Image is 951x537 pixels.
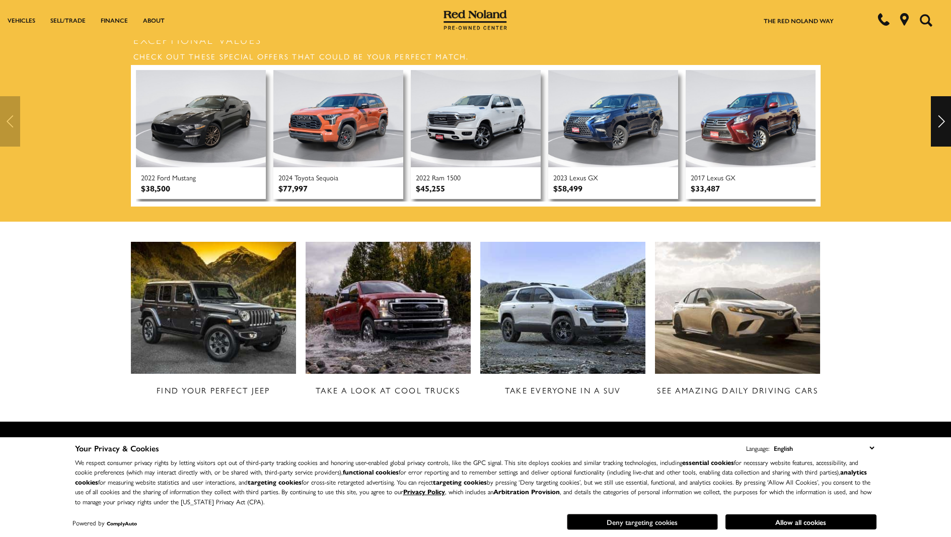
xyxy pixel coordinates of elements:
select: Language Select [771,442,876,454]
span: 2024 [278,172,292,182]
a: Red Noland Pre-Owned [444,14,507,24]
span: GX [588,172,598,182]
strong: analytics cookies [75,467,867,487]
strong: functional cookies [343,467,399,477]
h3: See Amazing Daily Driving Cars [655,384,821,396]
strong: targeting cookies [248,477,302,487]
a: Used 2022 Ram 1500 Laramie Longhorn With Navigation & 4WD 2022 Ram 1500 $45,255 [411,70,541,199]
span: Toyota [295,172,314,182]
span: Sequoia [316,172,338,182]
div: $77,997 [278,182,308,194]
div: Next [931,96,951,147]
h3: Find Your Perfect Jeep [131,384,297,396]
span: 2023 [553,172,567,182]
a: Take a Look at Cool Trucks Take a Look at Cool Trucks [306,242,471,412]
h3: Take Everyone in a SUV [480,384,646,396]
h3: Take a Look at Cool Trucks [306,384,471,396]
img: Used 2017 Lexus GX 460 With Navigation & 4WD [686,70,816,168]
div: Language: [746,445,769,451]
span: Ford [157,172,170,182]
div: $58,499 [553,182,582,194]
span: 2022 [141,172,155,182]
img: Take Everyone in a SUV [480,242,646,374]
a: Used 2022 Ford Mustang GT Premium With Navigation 2022 Ford Mustang $38,500 [136,70,266,199]
h3: Check out these special offers that could be your perfect match. [131,47,821,65]
a: Privacy Policy [403,487,445,496]
p: We respect consumer privacy rights by letting visitors opt out of third-party tracking cookies an... [75,457,876,507]
span: 1500 [447,172,461,182]
span: Lexus [707,172,723,182]
a: ComplyAuto [107,520,137,527]
img: Take a Look at Cool Trucks [306,242,471,374]
a: See Amazing Daily Driving Cars See Amazing Daily Driving Cars [655,242,821,412]
img: See Amazing Daily Driving Cars [655,242,821,374]
div: $45,255 [416,182,445,194]
a: Find Your Perfect Jeep Find Your Perfect Jeep [131,242,297,412]
strong: essential cookies [682,457,734,467]
img: Used 2023 Lexus GX 460 With Navigation & 4WD [548,70,678,168]
span: Your Privacy & Cookies [75,442,159,454]
img: Red Noland Pre-Owned [444,10,507,30]
a: Used 2024 Toyota Sequoia TRD Pro With Navigation & 4WD 2024 Toyota Sequoia $77,997 [273,70,403,199]
img: Find Your Perfect Jeep [131,242,297,374]
a: Used 2023 Lexus GX 460 With Navigation & 4WD 2023 Lexus GX $58,499 [548,70,678,199]
button: Allow all cookies [725,514,876,529]
a: The Red Noland Way [764,16,834,25]
span: GX [725,172,736,182]
span: Mustang [172,172,196,182]
a: Used 2017 Lexus GX 460 With Navigation & 4WD 2017 Lexus GX $33,487 [686,70,816,199]
img: Used 2022 Ford Mustang GT Premium With Navigation [136,70,266,168]
div: Powered by [72,520,137,526]
img: Used 2022 Ram 1500 Laramie Longhorn With Navigation & 4WD [411,70,541,168]
img: Used 2024 Toyota Sequoia TRD Pro With Navigation & 4WD [273,70,403,168]
span: Ram [432,172,445,182]
div: $33,487 [691,182,720,194]
a: Take Everyone in a SUV Take Everyone in a SUV [480,242,646,412]
span: 2022 [416,172,430,182]
strong: targeting cookies [433,477,487,487]
button: Deny targeting cookies [567,514,718,530]
button: Open the search field [916,1,936,40]
span: Lexus [569,172,586,182]
span: 2017 [691,172,705,182]
strong: Arbitration Provision [493,487,560,496]
div: $38,500 [141,182,170,194]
